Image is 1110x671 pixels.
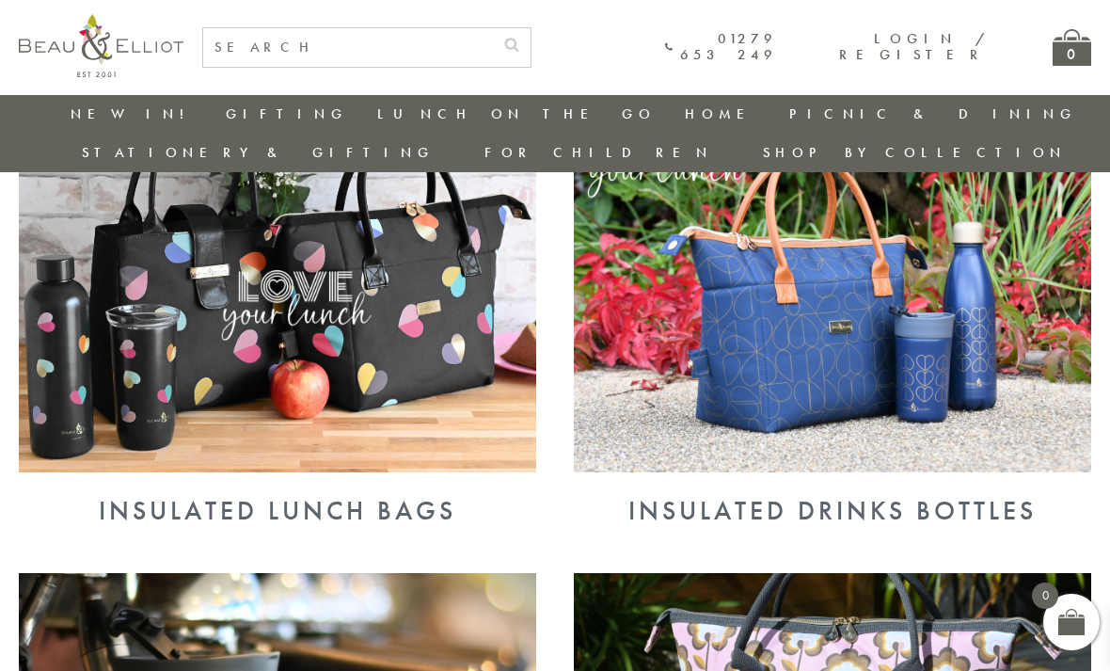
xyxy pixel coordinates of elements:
[19,14,183,77] img: logo
[377,104,656,123] a: Lunch On The Go
[685,104,760,123] a: Home
[574,496,1091,526] div: Insulated Drinks Bottles
[484,143,713,162] a: For Children
[1032,583,1058,609] span: 0
[665,31,778,64] a: 01279 653 249
[19,457,536,526] a: Insulated Lunch Bags Insulated Lunch Bags
[574,457,1091,526] a: Insulated Drinks Bottles Insulated Drinks Bottles
[839,29,987,64] a: Login / Register
[19,496,536,526] div: Insulated Lunch Bags
[71,104,197,123] a: New in!
[226,104,348,123] a: Gifting
[82,143,435,162] a: Stationery & Gifting
[574,96,1091,472] img: Insulated Drinks Bottles
[19,96,536,472] img: Insulated Lunch Bags
[789,104,1077,123] a: Picnic & Dining
[203,28,493,67] input: SEARCH
[763,143,1067,162] a: Shop by collection
[1053,29,1091,66] a: 0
